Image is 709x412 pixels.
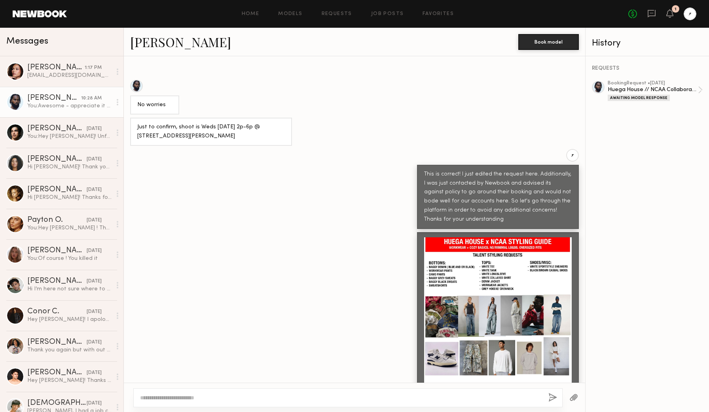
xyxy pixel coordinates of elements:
div: This is correct! I just edited the request here. Additionally, I was just contacted by Newbook an... [424,170,572,225]
div: [DATE] [87,339,102,346]
div: 1:17 PM [85,64,102,72]
div: You: Hey [PERSON_NAME]! Unfortunately we can only do the 13th. Apologies for this [27,133,112,140]
a: Home [242,11,260,17]
div: You: Hey [PERSON_NAME] ! Thanks so much for your time - you were awesome ! [27,224,112,232]
a: Favorites [423,11,454,17]
div: [DATE] [87,369,102,377]
a: Job Posts [371,11,404,17]
div: Huega House // NCAA Collaboration [608,86,698,93]
div: [PERSON_NAME] [27,186,87,194]
div: [PERSON_NAME] S. [27,338,87,346]
div: [PERSON_NAME] [27,369,87,377]
div: [PERSON_NAME] [27,64,85,72]
div: [EMAIL_ADDRESS][DOMAIN_NAME] [27,72,112,79]
a: bookingRequest •[DATE]Huega House // NCAA CollaborationAwaiting Model Response [608,81,703,101]
div: [DATE] [87,308,102,316]
div: Awaiting Model Response [608,95,670,101]
div: You: Of course ! You killed it [27,255,112,262]
div: [DATE] [87,400,102,407]
div: [PERSON_NAME] [27,155,87,163]
div: You: Awesome - appreciate it man. Can you send us your address for the call sheet? [27,102,112,110]
div: [PERSON_NAME] [27,94,81,102]
div: [DATE] [87,125,102,133]
div: 10:28 AM [81,95,102,102]
span: Messages [6,37,48,46]
a: Models [278,11,302,17]
div: Hi [PERSON_NAME]! Thanks for reaching out! I’m interested and would love to know more details! [27,194,112,201]
div: [DEMOGRAPHIC_DATA][PERSON_NAME] [27,399,87,407]
div: Hi [PERSON_NAME]! Thank you so much for reaching out and considering me! Unfortunately, I’m unava... [27,163,112,171]
div: booking Request • [DATE] [608,81,698,86]
div: Hey [PERSON_NAME]! Thanks for reaching out. My rate is usually $200/hr, but if you wanted to book... [27,377,112,384]
div: [DATE] [87,278,102,285]
div: REQUESTS [592,66,703,71]
div: History [592,39,703,48]
div: [PERSON_NAME] [27,125,87,133]
div: [PERSON_NAME] [27,277,87,285]
div: No worries [137,101,172,110]
div: Payton O. [27,216,87,224]
div: Just to confirm, shoot is Weds [DATE] 2p-6p @ [STREET_ADDRESS][PERSON_NAME] [137,123,285,141]
div: Conor C. [27,308,87,316]
div: 1 [675,7,677,11]
a: Book model [518,38,579,45]
div: Hi I’m here not sure where to enter [27,285,112,293]
div: [PERSON_NAME] [27,247,87,255]
div: [DATE] [87,156,102,163]
div: [DATE] [87,217,102,224]
div: [DATE] [87,247,102,255]
a: Requests [322,11,352,17]
button: Book model [518,34,579,50]
div: [DATE] [87,186,102,194]
a: [PERSON_NAME] [130,33,231,50]
div: Hey [PERSON_NAME]! I apologize for the delay. I would love to work with you, but unfortunately I’... [27,316,112,323]
div: Thank you again but with out a secure booking offer for the 9th the other client is increasing my... [27,346,112,354]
